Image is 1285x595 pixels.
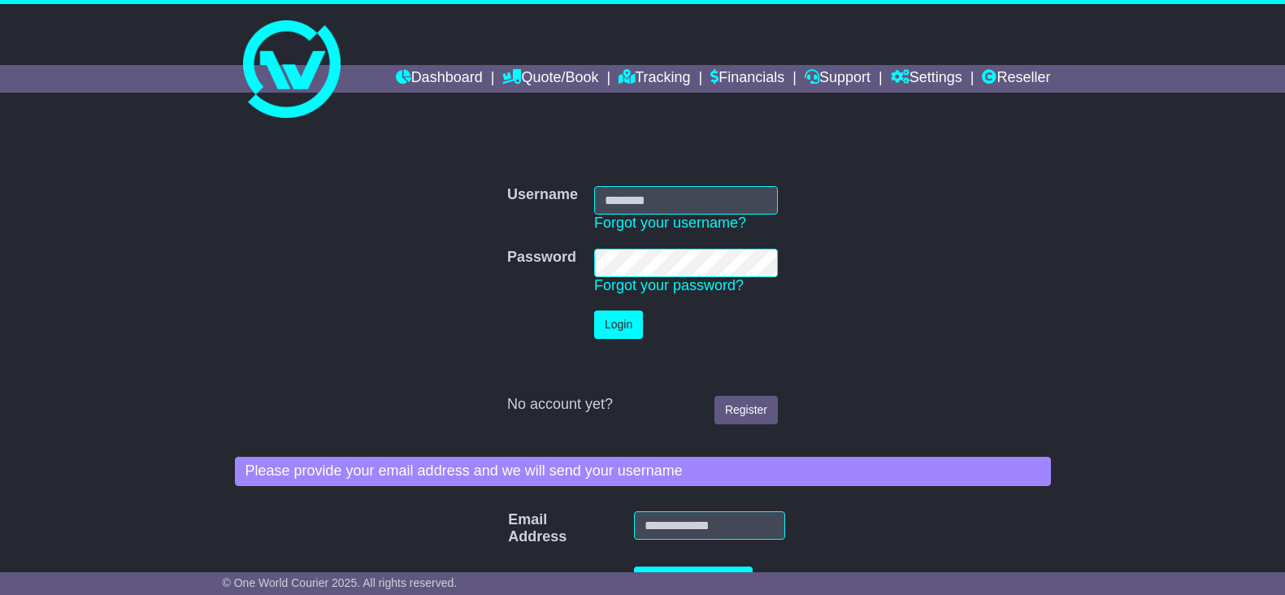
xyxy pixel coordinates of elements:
button: Login [594,311,643,339]
a: Forgot your password? [594,277,744,293]
a: Tracking [619,65,690,93]
a: Support [805,65,870,93]
label: Username [507,186,578,204]
a: Financials [710,65,784,93]
a: Quote/Book [502,65,598,93]
label: Email Address [500,511,529,546]
a: Forgot your username? [594,215,746,231]
a: Settings [891,65,962,93]
div: Please provide your email address and we will send your username [235,457,1051,486]
a: Register [714,396,778,424]
span: © One World Courier 2025. All rights reserved. [223,576,458,589]
a: Reseller [982,65,1050,93]
label: Password [507,249,576,267]
a: Dashboard [396,65,483,93]
div: No account yet? [507,396,778,414]
button: Recover Username [634,567,753,595]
